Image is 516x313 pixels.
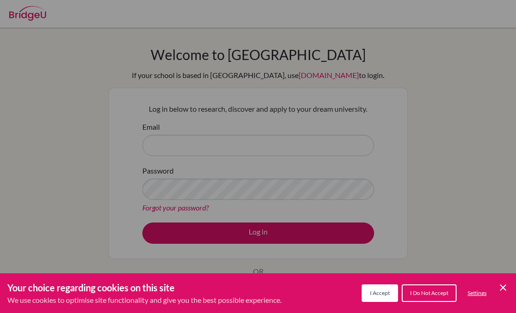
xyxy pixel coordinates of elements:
span: I Do Not Accept [410,289,448,296]
button: I Accept [362,284,398,302]
span: Settings [468,289,487,296]
h3: Your choice regarding cookies on this site [7,281,281,295]
p: We use cookies to optimise site functionality and give you the best possible experience. [7,295,281,306]
button: I Do Not Accept [402,284,457,302]
span: I Accept [370,289,390,296]
button: Save and close [498,282,509,293]
button: Settings [460,285,494,301]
